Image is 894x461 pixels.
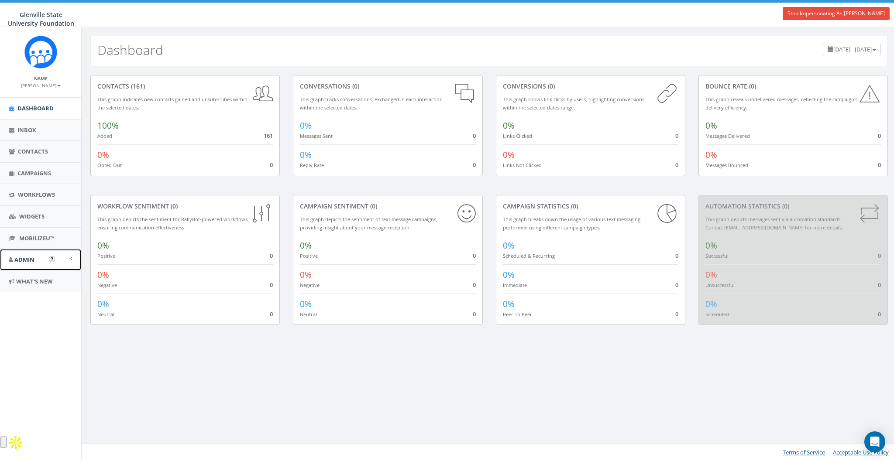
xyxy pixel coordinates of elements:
small: This graph depicts messages sent via automation standards. Contact [EMAIL_ADDRESS][DOMAIN_NAME] f... [705,216,843,231]
small: Peer To Peer [503,311,532,318]
span: 0 [675,310,678,318]
span: What's New [16,277,53,285]
span: 0 [473,132,476,140]
h2: Dashboard [97,43,163,57]
small: Positive [97,253,115,259]
span: 0% [705,269,717,280]
small: Neutral [97,311,114,318]
span: 0 [878,310,881,318]
small: Messages Bounced [705,162,748,168]
span: 0% [503,298,515,310]
small: Scheduled [705,311,729,318]
div: Bounce Rate [705,82,881,91]
span: (0) [169,202,178,210]
small: Positive [300,253,318,259]
span: 0 [270,161,273,169]
span: 0% [705,240,717,251]
div: conversions [503,82,678,91]
span: Admin [14,256,34,263]
span: 0% [300,240,312,251]
span: 0 [473,281,476,289]
small: [PERSON_NAME] [21,82,61,89]
span: 0% [97,298,109,310]
span: (161) [129,82,145,90]
small: Neutral [300,311,317,318]
span: 0% [705,149,717,160]
span: 0% [97,149,109,160]
span: (0) [546,82,555,90]
div: conversations [300,82,475,91]
span: 0% [97,240,109,251]
span: 0% [300,298,312,310]
span: [DATE] - [DATE] [833,45,872,53]
span: 0 [878,281,881,289]
span: Dashboard [17,104,54,112]
span: 0% [97,269,109,280]
span: 0% [300,269,312,280]
img: Apollo [7,434,24,451]
span: 0 [675,281,678,289]
span: Workflows [18,191,55,198]
span: Campaigns [17,169,51,177]
span: 0% [503,120,515,131]
span: 0 [878,132,881,140]
span: (0) [368,202,377,210]
span: 0 [675,252,678,260]
small: Negative [97,282,117,288]
img: Rally_Corp_Icon.png [24,36,57,68]
div: Workflow Sentiment [97,202,273,211]
a: Terms of Service [783,448,825,456]
span: 0% [503,149,515,160]
span: 0% [503,240,515,251]
small: This graph indicates new contacts gained and unsubscribes within the selected dates. [97,96,248,111]
small: Opted Out [97,162,122,168]
span: 0 [473,310,476,318]
small: This graph breaks down the usage of various text messaging performed using different campaign types. [503,216,640,231]
small: Successful [705,253,729,259]
span: Glenville State University Foundation [8,10,74,27]
span: 0 [270,310,273,318]
span: 0 [473,252,476,260]
a: [PERSON_NAME] [21,81,61,89]
span: 0% [705,298,717,310]
a: Stop Impersonating As [PERSON_NAME] [783,7,890,20]
span: 0% [300,120,312,131]
span: 0 [675,161,678,169]
span: 0 [270,281,273,289]
small: Unsuccessful [705,282,735,288]
div: Automation Statistics [705,202,881,211]
div: Open Intercom Messenger [864,431,885,452]
span: Contacts [18,147,48,155]
span: (0) [569,202,578,210]
span: (0) [351,82,359,90]
small: This graph depicts the sentiment for RallyBot-powered workflows, ensuring communication effective... [97,216,249,231]
small: Messages Sent [300,133,333,139]
small: Links Not Clicked [503,162,542,168]
span: 0% [705,120,717,131]
div: Campaign Statistics [503,202,678,211]
span: MobilizeU™ [19,234,55,242]
small: Added [97,133,112,139]
span: (0) [747,82,756,90]
span: 0 [878,161,881,169]
small: Name [34,75,48,82]
span: (0) [781,202,789,210]
span: 100% [97,120,119,131]
div: contacts [97,82,273,91]
small: This graph reveals undelivered messages, reflecting the campaign's delivery efficiency. [705,96,857,111]
span: 0 [270,252,273,260]
div: Campaign Sentiment [300,202,475,211]
small: Reply Rate [300,162,324,168]
a: Acceptable Use Policy [833,448,889,456]
span: 0 [675,132,678,140]
small: This graph shows link clicks by users, highlighting conversions within the selected dates range. [503,96,644,111]
small: This graph tracks conversations, exchanged in each interaction within the selected dates. [300,96,443,111]
span: 161 [264,132,273,140]
small: Immediate [503,282,527,288]
span: 0% [300,149,312,160]
button: Open In-App Guide [49,256,55,262]
small: This graph depicts the sentiment of text message campaigns, providing insight about your message ... [300,216,437,231]
span: Widgets [19,212,45,220]
small: Links Clicked [503,133,532,139]
span: 0% [503,269,515,280]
